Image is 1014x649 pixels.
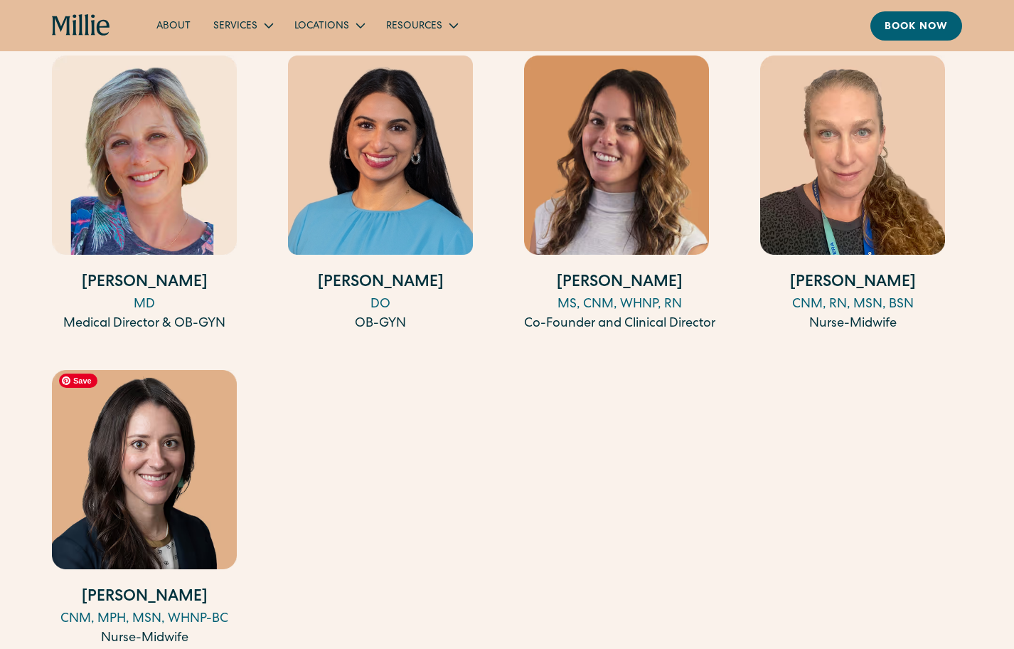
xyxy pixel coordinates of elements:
[288,315,473,334] div: OB-GYN
[52,272,237,295] h4: [PERSON_NAME]
[52,295,237,315] div: MD
[524,315,715,334] div: Co-Founder and Clinical Director
[375,14,468,37] div: Resources
[52,586,237,610] h4: [PERSON_NAME]
[760,56,945,334] a: [PERSON_NAME]CNM, RN, MSN, BSNNurse-Midwife
[283,14,375,37] div: Locations
[760,315,945,334] div: Nurse-Midwife
[52,56,237,334] a: [PERSON_NAME]MDMedical Director & OB-GYN
[524,272,715,295] h4: [PERSON_NAME]
[145,14,202,37] a: About
[524,56,715,334] a: [PERSON_NAME]MS, CNM, WHNP, RNCo-Founder and Clinical Director
[386,19,442,34] div: Resources
[52,14,111,37] a: home
[870,11,962,41] a: Book now
[524,295,715,315] div: MS, CNM, WHNP, RN
[52,629,237,648] div: Nurse-Midwife
[59,374,97,388] span: Save
[288,56,473,334] a: [PERSON_NAME]DOOB-GYN
[213,19,257,34] div: Services
[52,610,237,629] div: CNM, MPH, MSN, WHNP-BC
[288,295,473,315] div: DO
[288,272,473,295] h4: [PERSON_NAME]
[52,315,237,334] div: Medical Director & OB-GYN
[760,295,945,315] div: CNM, RN, MSN, BSN
[294,19,349,34] div: Locations
[885,20,948,35] div: Book now
[202,14,283,37] div: Services
[52,370,237,648] a: [PERSON_NAME]CNM, MPH, MSN, WHNP-BCNurse-Midwife
[760,272,945,295] h4: [PERSON_NAME]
